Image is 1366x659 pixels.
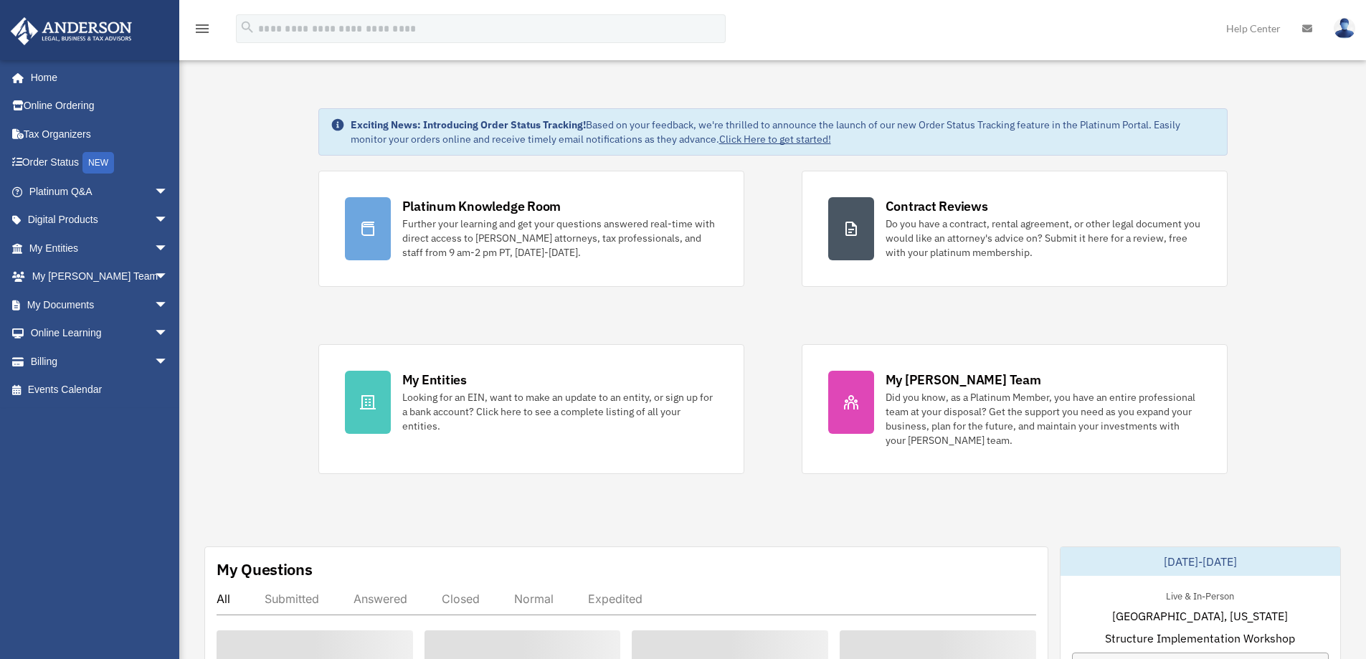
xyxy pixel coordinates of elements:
a: My [PERSON_NAME] Teamarrow_drop_down [10,262,190,291]
img: User Pic [1334,18,1355,39]
a: Tax Organizers [10,120,190,148]
span: arrow_drop_down [154,262,183,292]
a: Events Calendar [10,376,190,404]
div: Did you know, as a Platinum Member, you have an entire professional team at your disposal? Get th... [886,390,1201,447]
span: arrow_drop_down [154,319,183,349]
div: Answered [354,592,407,606]
span: arrow_drop_down [154,347,183,376]
div: Platinum Knowledge Room [402,197,561,215]
span: [GEOGRAPHIC_DATA], [US_STATE] [1112,607,1288,625]
a: menu [194,25,211,37]
span: arrow_drop_down [154,234,183,263]
div: All [217,592,230,606]
i: search [239,19,255,35]
a: My [PERSON_NAME] Team Did you know, as a Platinum Member, you have an entire professional team at... [802,344,1228,474]
a: Digital Productsarrow_drop_down [10,206,190,234]
div: Contract Reviews [886,197,988,215]
a: Platinum Knowledge Room Further your learning and get your questions answered real-time with dire... [318,171,744,287]
a: Home [10,63,183,92]
a: Online Learningarrow_drop_down [10,319,190,348]
div: Expedited [588,592,642,606]
span: arrow_drop_down [154,290,183,320]
a: My Entitiesarrow_drop_down [10,234,190,262]
div: My [PERSON_NAME] Team [886,371,1041,389]
div: Based on your feedback, we're thrilled to announce the launch of our new Order Status Tracking fe... [351,118,1215,146]
a: My Documentsarrow_drop_down [10,290,190,319]
span: arrow_drop_down [154,206,183,235]
a: Platinum Q&Aarrow_drop_down [10,177,190,206]
a: Online Ordering [10,92,190,120]
div: [DATE]-[DATE] [1061,547,1340,576]
div: Normal [514,592,554,606]
a: Click Here to get started! [719,133,831,146]
div: My Entities [402,371,467,389]
a: Billingarrow_drop_down [10,347,190,376]
div: Do you have a contract, rental agreement, or other legal document you would like an attorney's ad... [886,217,1201,260]
div: Submitted [265,592,319,606]
span: Structure Implementation Workshop [1105,630,1295,647]
img: Anderson Advisors Platinum Portal [6,17,136,45]
div: Closed [442,592,480,606]
a: My Entities Looking for an EIN, want to make an update to an entity, or sign up for a bank accoun... [318,344,744,474]
div: Live & In-Person [1154,587,1246,602]
div: NEW [82,152,114,174]
div: My Questions [217,559,313,580]
a: Order StatusNEW [10,148,190,178]
span: arrow_drop_down [154,177,183,207]
i: menu [194,20,211,37]
div: Further your learning and get your questions answered real-time with direct access to [PERSON_NAM... [402,217,718,260]
a: Contract Reviews Do you have a contract, rental agreement, or other legal document you would like... [802,171,1228,287]
div: Looking for an EIN, want to make an update to an entity, or sign up for a bank account? Click her... [402,390,718,433]
strong: Exciting News: Introducing Order Status Tracking! [351,118,586,131]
